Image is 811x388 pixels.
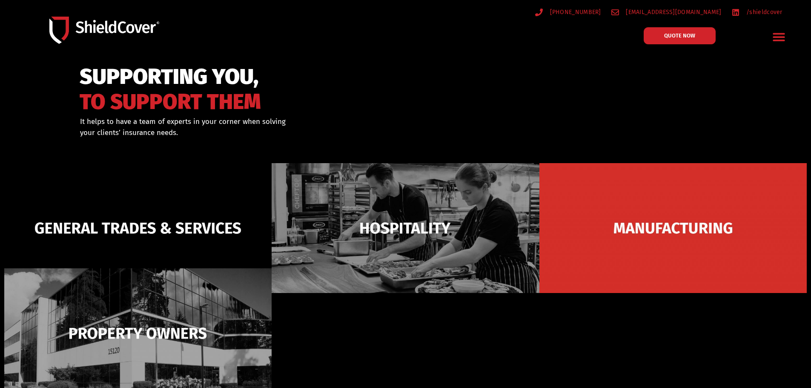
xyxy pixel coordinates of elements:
[744,7,782,17] span: /shieldcover
[732,7,782,17] a: /shieldcover
[644,27,716,44] a: QUOTE NOW
[548,7,601,17] span: [PHONE_NUMBER]
[80,68,261,86] span: SUPPORTING YOU,
[80,127,449,138] p: your clients’ insurance needs.
[535,7,601,17] a: [PHONE_NUMBER]
[664,33,695,38] span: QUOTE NOW
[611,7,722,17] a: [EMAIL_ADDRESS][DOMAIN_NAME]
[769,27,789,47] div: Menu Toggle
[624,7,721,17] span: [EMAIL_ADDRESS][DOMAIN_NAME]
[80,116,449,138] div: It helps to have a team of experts in your corner when solving
[49,17,159,43] img: Shield-Cover-Underwriting-Australia-logo-full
